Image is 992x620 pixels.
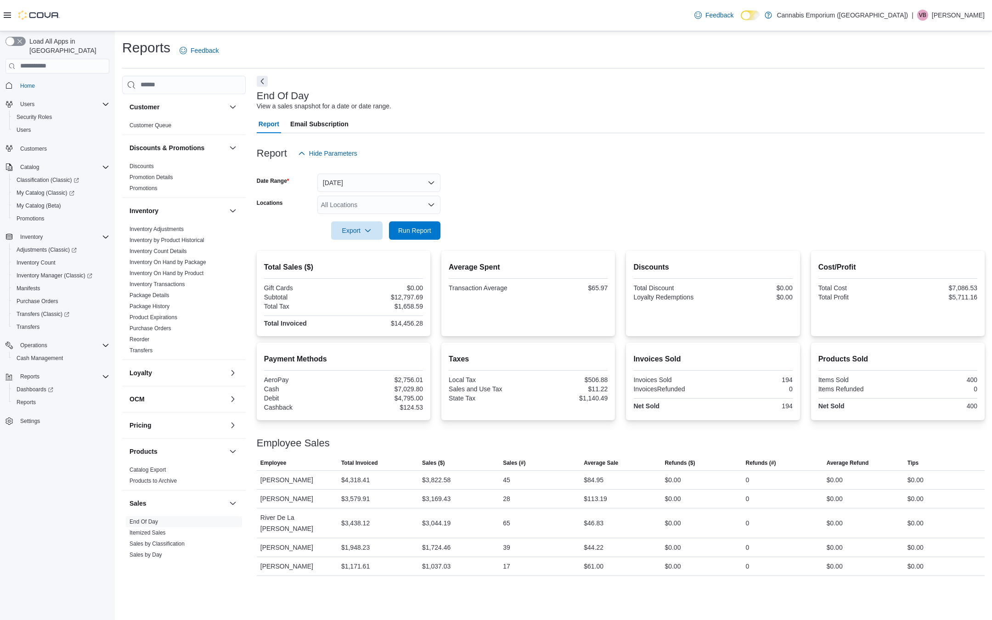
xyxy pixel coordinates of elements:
h3: Products [130,447,158,456]
div: Total Discount [633,284,711,292]
h1: Reports [122,39,170,57]
a: My Catalog (Beta) [13,200,65,211]
h3: Pricing [130,421,151,430]
div: $3,438.12 [341,518,370,529]
a: Dashboards [9,383,113,396]
button: Catalog [2,161,113,174]
span: Employee [260,459,287,467]
span: Adjustments (Classic) [17,246,77,254]
button: Pricing [130,421,225,430]
div: $0.00 [665,493,681,504]
div: Cash [264,385,342,393]
div: State Tax [449,395,526,402]
a: Promotion Details [130,174,173,180]
div: $5,711.16 [900,293,977,301]
span: Home [17,80,109,91]
a: Sales by Classification [130,541,185,547]
h2: Taxes [449,354,608,365]
strong: Net Sold [818,402,845,410]
div: $46.83 [584,518,603,529]
span: Settings [20,417,40,425]
span: Total Invoiced [341,459,378,467]
a: Package History [130,303,169,310]
span: Security Roles [13,112,109,123]
div: Total Profit [818,293,896,301]
div: 400 [900,402,977,410]
a: Classification (Classic) [13,175,83,186]
span: Itemized Sales [130,529,166,536]
span: Inventory Count [17,259,56,266]
span: Inventory by Product Historical [130,237,204,244]
button: Home [2,79,113,92]
div: $1,140.49 [530,395,608,402]
span: Inventory Transactions [130,281,185,288]
span: My Catalog (Beta) [17,202,61,209]
button: Next [257,76,268,87]
div: 28 [503,493,510,504]
div: Invoices Sold [633,376,711,383]
a: Inventory On Hand by Product [130,270,203,276]
div: 0 [900,385,977,393]
h2: Discounts [633,262,792,273]
div: $7,029.80 [345,385,423,393]
a: Cash Management [13,353,67,364]
div: 0 [715,385,793,393]
div: 39 [503,542,510,553]
button: Customers [2,142,113,155]
div: $113.19 [584,493,607,504]
div: Subtotal [264,293,342,301]
a: Security Roles [13,112,56,123]
button: Export [331,221,383,240]
span: Transfers [17,323,39,331]
div: Discounts & Promotions [122,161,246,197]
a: Inventory On Hand by Package [130,259,206,265]
a: Transfers (Classic) [13,309,73,320]
span: Feedback [705,11,733,20]
span: Load All Apps in [GEOGRAPHIC_DATA] [26,37,109,55]
span: My Catalog (Beta) [13,200,109,211]
div: $4,318.41 [341,474,370,485]
a: Customer Queue [130,122,171,129]
div: View a sales snapshot for a date or date range. [257,101,391,111]
a: Inventory Manager (Classic) [9,269,113,282]
span: Catalog [20,163,39,171]
span: Inventory Count Details [130,248,187,255]
div: $0.00 [827,542,843,553]
span: Inventory Manager (Classic) [13,270,109,281]
span: My Catalog (Classic) [17,189,74,197]
span: Discounts [130,163,154,170]
span: Promotions [130,185,158,192]
h3: End Of Day [257,90,309,101]
div: 194 [715,402,793,410]
span: Sales (#) [503,459,525,467]
div: $0.00 [907,518,924,529]
div: $0.00 [827,518,843,529]
span: Average Refund [827,459,869,467]
span: Manifests [17,285,40,292]
button: Loyalty [130,368,225,378]
button: Pricing [227,420,238,431]
span: Hide Parameters [309,149,357,158]
div: Products [122,464,246,490]
span: Report [259,115,279,133]
h2: Invoices Sold [633,354,792,365]
button: Users [9,124,113,136]
button: Hide Parameters [294,144,361,163]
button: Users [17,99,38,110]
button: Inventory [2,231,113,243]
button: Inventory Count [9,256,113,269]
div: AeroPay [264,376,342,383]
span: Home [20,82,35,90]
button: Security Roles [9,111,113,124]
a: Reorder [130,336,149,343]
span: Sales by Classification [130,540,185,547]
button: Run Report [389,221,440,240]
span: Catalog Export [130,466,166,473]
div: $12,797.69 [345,293,423,301]
div: 0 [746,518,750,529]
button: Discounts & Promotions [130,143,225,152]
div: $3,579.91 [341,493,370,504]
span: My Catalog (Classic) [13,187,109,198]
p: | [912,10,913,21]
